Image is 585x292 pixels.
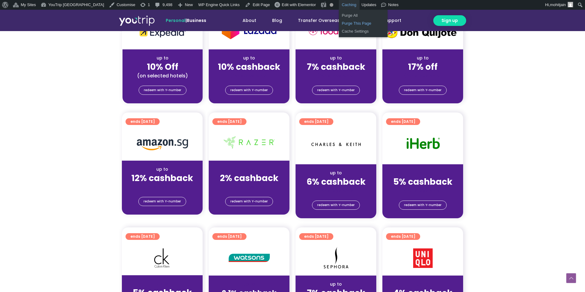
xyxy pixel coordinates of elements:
div: (for stays only) [387,187,458,194]
div: up to [127,166,198,173]
div: up to [387,55,458,61]
a: Transfer Overseas [290,15,348,26]
a: ends [DATE] [212,233,246,240]
div: (for stays only) [214,73,285,79]
a: redeem with Y-number [139,86,186,95]
a: redeem with Y-number [138,197,186,206]
span: redeem with Y-number [230,86,268,94]
div: (for stays only) [214,184,285,190]
div: (for stays only) [300,73,371,79]
span: redeem with Y-number [317,86,355,94]
strong: 12% cashback [131,172,193,184]
div: (for stays only) [127,184,198,190]
a: redeem with Y-number [399,86,447,95]
a: About [235,15,264,26]
a: Support [375,15,409,26]
a: redeem with Y-number [312,201,360,210]
span: redeem with Y-number [317,201,355,209]
span: redeem with Y-number [144,197,181,206]
a: redeem with Y-number [225,197,273,206]
div: (for stays only) [387,73,458,79]
span: redeem with Y-number [230,197,268,206]
a: Business [187,17,206,23]
div: up to [214,166,285,173]
a: Purge This Page [339,20,388,27]
a: ends [DATE] [126,233,160,240]
a: ends [DATE] [299,233,333,240]
strong: 10% Off [147,61,178,73]
div: up to [127,55,198,61]
span: ends [DATE] [217,118,242,125]
a: Sign up [433,15,466,26]
strong: 5% cashback [393,176,452,188]
strong: 6% cashback [307,176,366,188]
span: Edit with Elementor [282,2,316,7]
div: (on selected hotels) [127,73,198,79]
span: ends [DATE] [130,233,155,240]
span: redeem with Y-number [144,86,181,94]
a: ends [DATE] [299,118,333,125]
span: ends [DATE] [391,118,415,125]
strong: 17% off [408,61,438,73]
span: ends [DATE] [391,233,415,240]
div: up to [387,170,458,176]
span: ends [DATE] [130,118,155,125]
span: redeem with Y-number [404,86,441,94]
a: redeem with Y-number [399,201,447,210]
a: redeem with Y-number [312,86,360,95]
span: ends [DATE] [304,233,328,240]
span: | [166,17,206,23]
span: ends [DATE] [304,118,328,125]
a: redeem with Y-number [225,86,273,95]
a: Cache Settings [339,27,388,35]
div: up to [214,281,285,287]
span: Sign up [441,17,458,24]
div: up to [300,170,371,176]
a: Blog [264,15,290,26]
span: mohitjain [550,2,566,7]
div: up to [127,281,198,287]
strong: 7% cashback [307,61,365,73]
span: redeem with Y-number [404,201,441,209]
a: Purge All [339,12,388,20]
div: up to [214,55,285,61]
a: ends [DATE] [126,118,160,125]
div: up to [300,55,371,61]
span: Personal [166,17,186,23]
nav: Menu [223,15,409,26]
a: ends [DATE] [386,118,420,125]
a: ends [DATE] [212,118,246,125]
span: ends [DATE] [217,233,242,240]
div: (for stays only) [300,187,371,194]
a: ends [DATE] [386,233,420,240]
strong: 2% cashback [220,172,278,184]
div: up to [300,281,371,287]
div: up to [387,281,458,287]
strong: 10% cashback [218,61,280,73]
